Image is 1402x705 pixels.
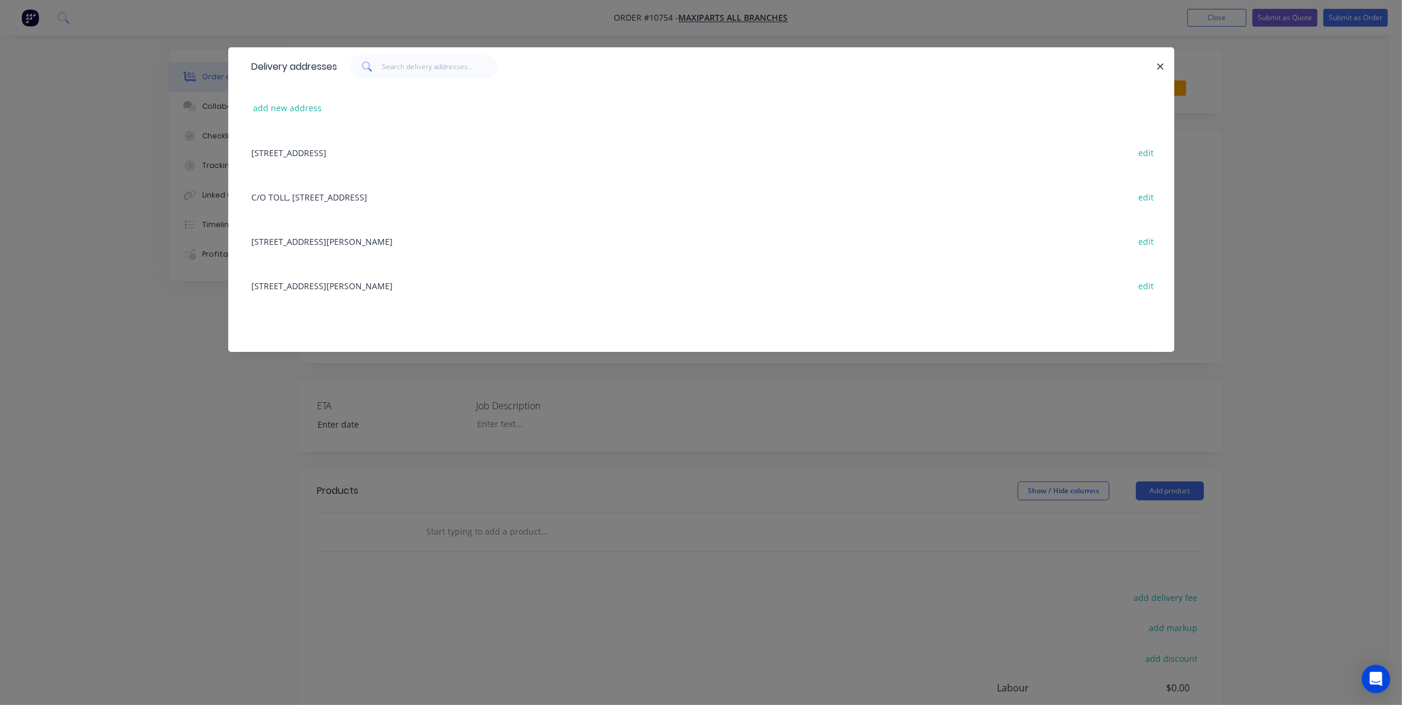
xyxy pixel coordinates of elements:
[247,100,328,116] button: add new address
[246,130,1157,174] div: [STREET_ADDRESS]
[1132,277,1160,293] button: edit
[246,48,338,86] div: Delivery addresses
[1362,665,1390,693] div: Open Intercom Messenger
[246,174,1157,219] div: C/O TOLL, [STREET_ADDRESS]
[1132,233,1160,249] button: edit
[1132,144,1160,160] button: edit
[382,55,497,79] input: Search delivery addresses...
[246,263,1157,308] div: [STREET_ADDRESS][PERSON_NAME]
[246,219,1157,263] div: [STREET_ADDRESS][PERSON_NAME]
[1132,189,1160,205] button: edit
